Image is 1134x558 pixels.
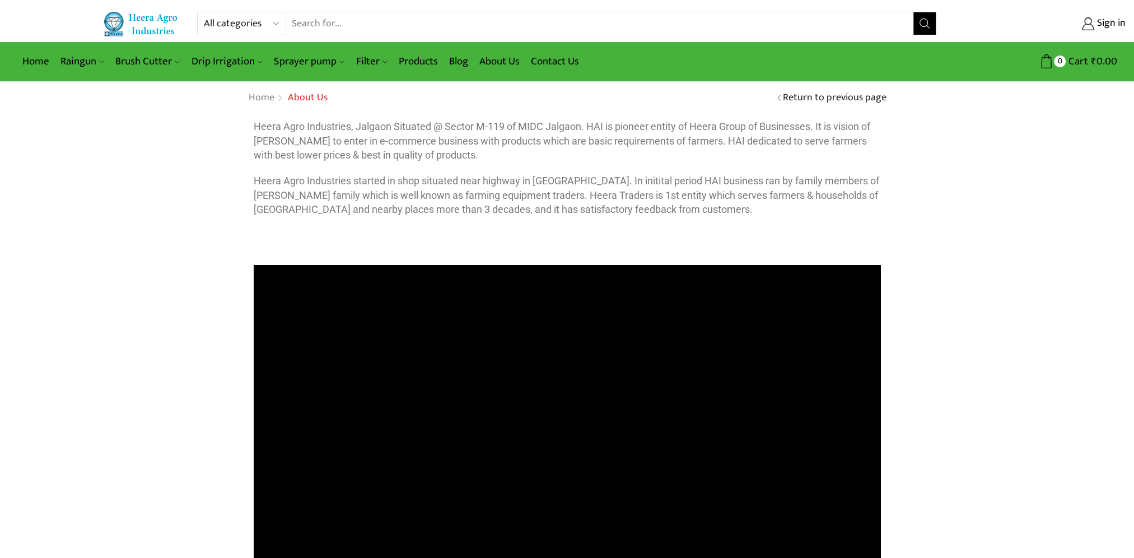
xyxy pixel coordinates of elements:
[1091,53,1096,70] span: ₹
[55,48,110,75] a: Raingun
[17,48,55,75] a: Home
[254,174,881,217] p: Heera Agro Industries started in shop situated near highway in [GEOGRAPHIC_DATA]. In initital per...
[254,119,881,162] p: Heera Agro Industries, Jalgaon Situated @ Sector M-119 of MIDC Jalgaon. HAI is pioneer entity of ...
[186,48,268,75] a: Drip Irrigation
[1091,53,1117,70] bdi: 0.00
[248,91,275,105] a: Home
[1094,16,1126,31] span: Sign in
[953,13,1126,34] a: Sign in
[1066,54,1088,69] span: Cart
[474,48,525,75] a: About Us
[351,48,393,75] a: Filter
[286,12,914,35] input: Search for...
[288,89,328,106] span: About Us
[444,48,474,75] a: Blog
[268,48,350,75] a: Sprayer pump
[1054,55,1066,67] span: 0
[948,51,1117,72] a: 0 Cart ₹0.00
[110,48,185,75] a: Brush Cutter
[913,12,936,35] button: Search button
[525,48,585,75] a: Contact Us
[393,48,444,75] a: Products
[783,91,886,105] a: Return to previous page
